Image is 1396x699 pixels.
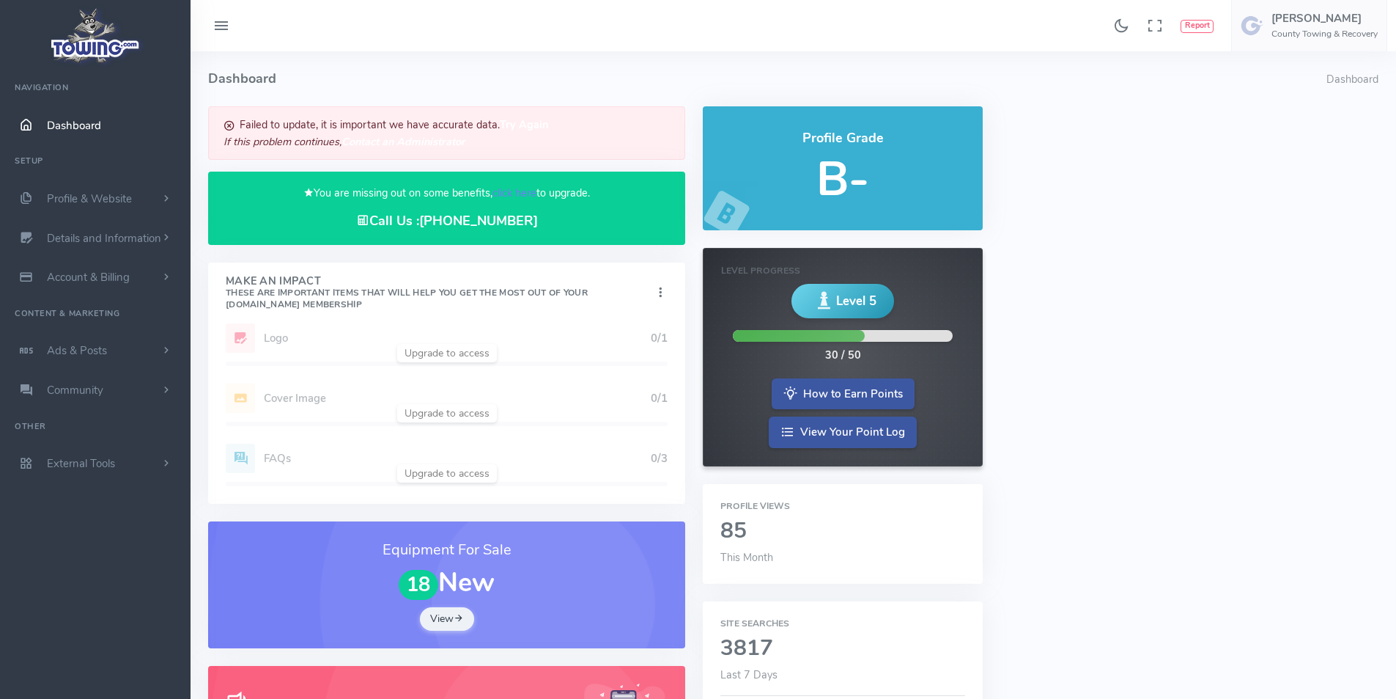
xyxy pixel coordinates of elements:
a: How to Earn Points [772,378,915,410]
span: Profile & Website [47,191,132,206]
a: Try Again [500,117,548,131]
h2: 3817 [720,637,964,661]
button: Report [1181,20,1214,33]
li: Dashboard [1326,72,1378,88]
img: logo [46,4,145,67]
span: External Tools [47,456,115,471]
a: View Your Point Log [769,417,917,448]
p: You are missing out on some benefits, to upgrade. [226,185,668,202]
a: [PHONE_NUMBER] [419,212,538,230]
h6: County Towing & Recovery [1271,29,1378,39]
a: click here [492,186,536,200]
span: Details and Information [47,231,161,246]
h6: Site Searches [720,619,964,629]
h4: Call Us : [226,213,668,229]
span: Ads & Posts [47,343,107,358]
h6: Profile Views [720,502,964,511]
div: 30 / 50 [825,348,861,364]
a: View [420,607,474,631]
span: 18 [399,570,438,600]
h3: Equipment For Sale [226,539,668,561]
h4: Profile Grade [720,131,964,146]
span: Last 7 Days [720,667,778,682]
span: Community [47,383,103,398]
div: Failed to update, it is important we have accurate data. [208,106,685,160]
span: Level 5 [836,292,876,310]
a: Contact an Administrator [341,134,465,149]
small: These are important items that will help you get the most out of your [DOMAIN_NAME] Membership [226,287,588,310]
i: If this problem continues, [224,134,465,149]
h5: [PERSON_NAME] [1271,12,1378,24]
h1: New [226,568,668,599]
span: Dashboard [47,118,101,133]
span: Account & Billing [47,270,130,285]
h6: Level Progress [721,266,964,276]
h4: Dashboard [208,51,1326,106]
h5: B- [720,153,964,205]
h4: Make An Impact [226,276,653,311]
span: This Month [720,550,773,565]
h2: 85 [720,519,964,544]
img: user-image [1241,14,1264,37]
